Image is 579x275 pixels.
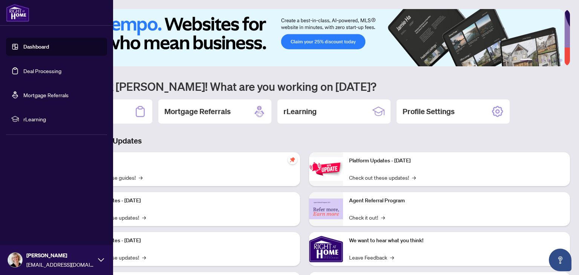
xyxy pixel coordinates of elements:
a: Check out these updates!→ [349,173,416,182]
p: Platform Updates - [DATE] [79,197,294,205]
span: → [142,213,146,222]
a: Leave Feedback→ [349,253,394,261]
button: 3 [541,59,544,62]
h2: Mortgage Referrals [164,106,231,117]
button: 2 [535,59,538,62]
img: Profile Icon [8,253,22,267]
h2: rLearning [283,106,317,117]
button: 4 [547,59,550,62]
span: [PERSON_NAME] [26,251,94,260]
h3: Brokerage & Industry Updates [39,136,570,146]
span: → [381,213,385,222]
span: pushpin [288,155,297,164]
p: We want to hear what you think! [349,237,564,245]
h2: Profile Settings [403,106,455,117]
button: 5 [553,59,556,62]
img: Platform Updates - June 23, 2025 [309,157,343,181]
button: 1 [520,59,532,62]
span: → [139,173,142,182]
button: 6 [559,59,562,62]
img: Slide 0 [39,9,564,66]
a: Deal Processing [23,67,61,74]
img: logo [6,4,29,22]
h1: Welcome back [PERSON_NAME]! What are you working on [DATE]? [39,79,570,93]
img: Agent Referral Program [309,199,343,219]
span: → [412,173,416,182]
p: Platform Updates - [DATE] [349,157,564,165]
a: Dashboard [23,43,49,50]
img: We want to hear what you think! [309,232,343,266]
a: Check it out!→ [349,213,385,222]
span: rLearning [23,115,102,123]
a: Mortgage Referrals [23,92,69,98]
button: Open asap [549,249,571,271]
p: Self-Help [79,157,294,165]
span: [EMAIL_ADDRESS][DOMAIN_NAME] [26,260,94,269]
p: Agent Referral Program [349,197,564,205]
span: → [390,253,394,261]
span: → [142,253,146,261]
p: Platform Updates - [DATE] [79,237,294,245]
